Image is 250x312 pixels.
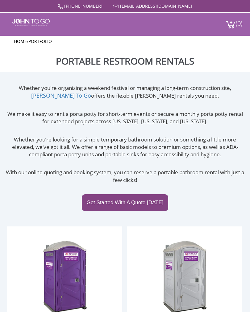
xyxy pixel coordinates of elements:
[5,136,245,158] p: Whether you’re looking for a simple temporary bathroom solution or something a little more elevat...
[120,3,192,9] a: [EMAIL_ADDRESS][DOMAIN_NAME]
[14,38,27,44] a: Home
[82,194,168,211] a: Get Started With A Quote [DATE]
[5,84,245,100] p: Whether you're organizing a weekend festival or managing a long-term construction site, offers th...
[226,20,235,29] img: cart a
[58,4,63,9] img: Call
[28,38,52,44] a: Portfolio
[5,110,245,125] p: We make it easy to rent a porta potty for short-term events or secure a monthly porta potty renta...
[113,5,119,9] img: Mail
[225,287,250,312] button: Live Chat
[235,14,243,27] span: (0)
[31,92,91,99] a: [PERSON_NAME] To Go
[12,19,50,26] img: JOHN to go
[5,169,245,184] p: With our online quoting and booking system, you can reserve a portable bathroom rental with just ...
[64,3,102,9] a: [PHONE_NUMBER]
[14,38,236,44] ul: /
